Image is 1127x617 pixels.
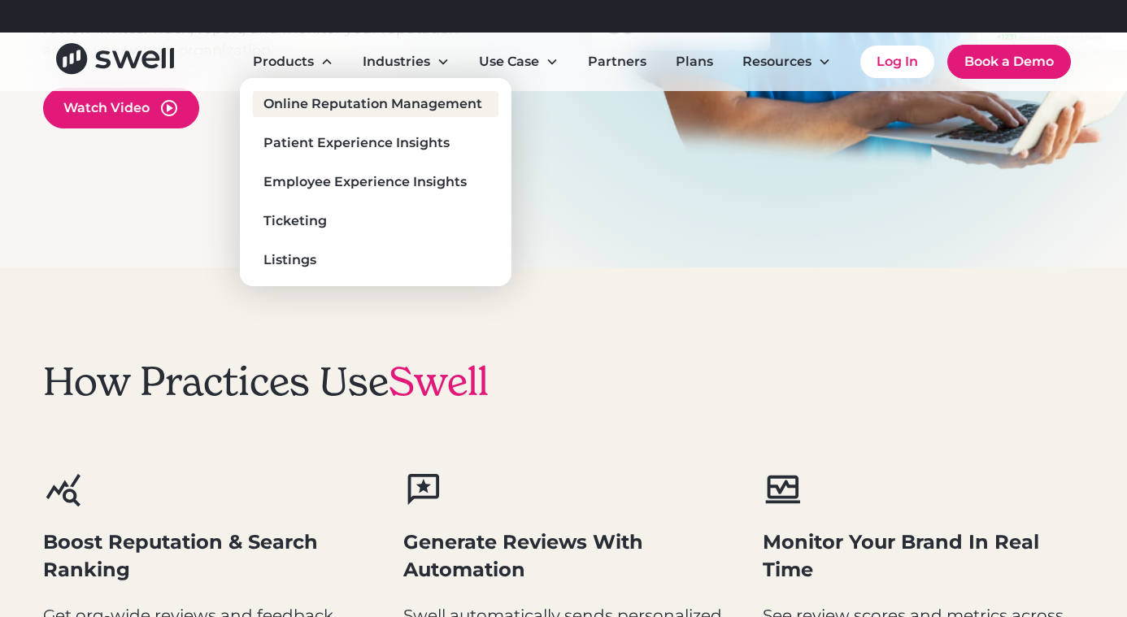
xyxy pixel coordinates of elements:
div: Use Case [466,46,572,78]
nav: Products [240,78,511,286]
a: home [56,43,174,80]
a: Patient Experience Insights [253,130,498,156]
div: Patient Experience Insights [263,133,450,153]
div: Use Case [479,52,539,72]
div: Ticketing [263,211,327,231]
a: Log In [860,46,934,78]
div: Resources [729,46,844,78]
a: Online Reputation Management [253,91,498,117]
h3: Monitor Your Brand In Real Time [763,528,1084,583]
h3: Boost Reputation & Search Ranking [43,528,364,583]
div: Resources [742,52,812,72]
a: Ticketing [253,208,498,234]
h3: Generate Reviews With Automation [403,528,724,583]
div: Online Reputation Management [263,94,482,114]
a: Listings [253,247,498,273]
div: Products [240,46,346,78]
div: Employee Experience Insights [263,172,467,192]
div: Watch Video [63,98,150,118]
a: Employee Experience Insights [253,169,498,195]
a: Partners [575,46,659,78]
div: Products [253,52,314,72]
h2: How Practices Use [43,358,489,406]
a: Book a Demo [947,45,1071,79]
div: Industries [350,46,463,78]
div: Industries [363,52,430,72]
a: open lightbox [43,88,199,128]
div: Listings [263,250,316,270]
span: Swell [389,357,489,406]
a: Plans [663,46,726,78]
